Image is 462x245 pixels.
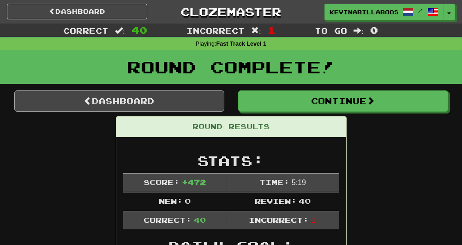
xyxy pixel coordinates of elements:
span: 40 [299,197,311,205]
span: Correct [63,26,108,35]
span: : [115,27,125,35]
button: Continue [238,90,448,112]
span: 5 : 19 [292,179,306,186]
h2: Stats: [123,153,339,168]
a: Clozemaster [161,4,301,20]
span: 40 [194,215,206,224]
span: 0 [370,24,378,36]
span: + 472 [182,178,206,186]
a: Dashboard [7,4,147,19]
span: 1 [268,24,276,36]
span: Correct: [144,215,192,224]
span: Incorrect [186,26,245,35]
a: Kevinabillaboosa / [324,4,444,20]
span: New: [159,197,183,205]
span: 1 [311,215,317,224]
h1: Round Complete! [3,58,459,76]
div: Round Results [116,117,346,137]
span: : [354,27,364,35]
span: : [251,27,261,35]
span: Score: [144,178,180,186]
span: / [418,7,423,14]
span: To go [315,26,347,35]
strong: Fast Track Level 1 [216,41,267,47]
span: Incorrect: [249,215,309,224]
span: 0 [185,197,191,205]
span: Review: [255,197,297,205]
a: Dashboard [14,90,224,112]
span: Kevinabillaboosa [330,8,398,16]
span: 40 [132,24,147,36]
span: Time: [259,178,289,186]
